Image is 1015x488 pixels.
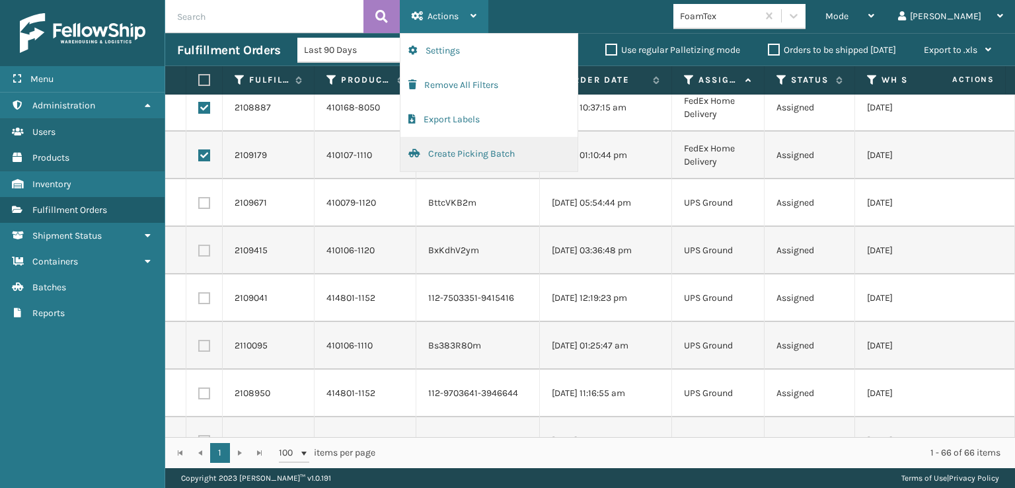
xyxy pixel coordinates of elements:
[540,370,672,417] td: [DATE] 11:16:55 am
[394,446,1000,460] div: 1 - 66 of 66 items
[326,292,375,304] a: 414801-1152
[855,179,987,227] td: [DATE]
[235,292,268,305] a: 2109041
[855,322,987,370] td: [DATE]
[326,102,380,113] a: 410168-8050
[698,74,739,86] label: Assigned Carrier Service
[32,152,69,163] span: Products
[672,274,765,322] td: UPS Ground
[416,322,540,370] td: Bs383R80m
[416,417,540,465] td: B4B2C8BRm
[672,132,765,179] td: FedEx Home Delivery
[32,204,107,216] span: Fulfillment Orders
[949,473,999,483] a: Privacy Policy
[680,9,759,23] div: FoamTex
[672,370,765,417] td: UPS Ground
[765,132,855,179] td: Assigned
[672,322,765,370] td: UPS Ground
[279,443,375,463] span: items per page
[235,196,267,210] a: 2109671
[540,227,672,274] td: [DATE] 03:36:48 pm
[416,370,540,417] td: 112-9703641-3946644
[765,417,855,465] td: Assigned
[326,245,375,256] a: 410106-1120
[235,387,270,400] a: 2108950
[341,74,391,86] label: Product SKU
[32,307,65,319] span: Reports
[235,149,267,162] a: 2109179
[249,74,289,86] label: Fulfillment Order Id
[400,102,578,137] button: Export Labels
[32,230,102,241] span: Shipment Status
[400,137,578,171] button: Create Picking Batch
[304,43,406,57] div: Last 90 Days
[765,227,855,274] td: Assigned
[235,244,268,257] a: 2109415
[235,101,271,114] a: 2108887
[672,84,765,132] td: FedEx Home Delivery
[855,227,987,274] td: [DATE]
[765,84,855,132] td: Assigned
[32,256,78,267] span: Containers
[791,74,829,86] label: Status
[32,126,56,138] span: Users
[400,34,578,68] button: Settings
[400,68,578,102] button: Remove All Filters
[416,274,540,322] td: 112-7503351-9415416
[765,274,855,322] td: Assigned
[765,179,855,227] td: Assigned
[210,443,230,463] a: 1
[326,149,372,161] a: 410107-1110
[540,274,672,322] td: [DATE] 12:19:23 pm
[855,274,987,322] td: [DATE]
[326,197,376,208] a: 410079-1120
[672,179,765,227] td: UPS Ground
[428,11,459,22] span: Actions
[672,417,765,465] td: UPS Ground
[177,42,280,58] h3: Fulfillment Orders
[855,132,987,179] td: [DATE]
[768,44,896,56] label: Orders to be shipped [DATE]
[901,473,947,483] a: Terms of Use
[416,179,540,227] td: BttcVKB2m
[235,339,268,352] a: 2110095
[540,132,672,179] td: [DATE] 01:10:44 pm
[540,179,672,227] td: [DATE] 05:54:44 pm
[181,468,331,488] p: Copyright 2023 [PERSON_NAME]™ v 1.0.191
[540,84,672,132] td: [DATE] 10:37:15 am
[540,417,672,465] td: [DATE] 07:46:27 pm
[672,227,765,274] td: UPS Ground
[32,282,66,293] span: Batches
[279,446,299,460] span: 100
[901,468,999,488] div: |
[540,322,672,370] td: [DATE] 01:25:47 am
[855,84,987,132] td: [DATE]
[855,370,987,417] td: [DATE]
[235,434,268,448] a: 2109813
[765,370,855,417] td: Assigned
[32,100,95,111] span: Administration
[326,435,377,446] a: 410069-1130
[882,74,961,86] label: WH Ship By Date
[326,340,373,351] a: 410106-1110
[605,44,740,56] label: Use regular Palletizing mode
[20,13,145,53] img: logo
[924,44,977,56] span: Export to .xls
[416,227,540,274] td: BxKdhV2ym
[911,69,1002,91] span: Actions
[825,11,848,22] span: Mode
[32,179,71,190] span: Inventory
[765,322,855,370] td: Assigned
[30,73,54,85] span: Menu
[855,417,987,465] td: [DATE]
[326,387,375,399] a: 414801-1152
[566,74,646,86] label: Order Date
